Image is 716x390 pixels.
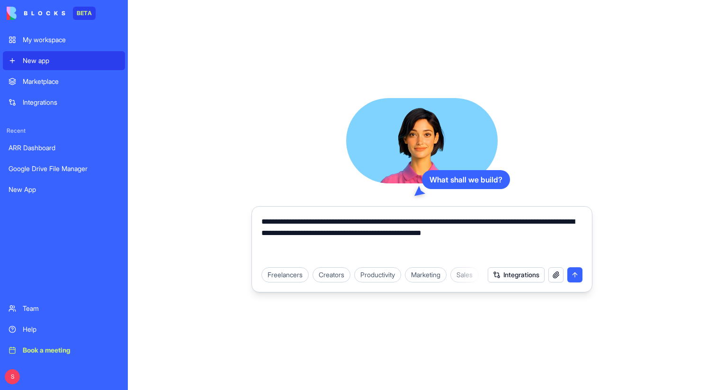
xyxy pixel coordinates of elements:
img: logo [7,7,65,20]
div: Google Drive File Manager [9,164,119,173]
div: Help [23,325,119,334]
a: Team [3,299,125,318]
a: BETA [7,7,96,20]
div: ARR Dashboard [9,143,119,153]
div: Book a meeting [23,345,119,355]
div: Team [23,304,119,313]
div: Freelancers [261,267,309,282]
a: Help [3,320,125,339]
button: Integrations [488,267,545,282]
a: Integrations [3,93,125,112]
div: New app [23,56,119,65]
a: My workspace [3,30,125,49]
span: Recent [3,127,125,135]
div: BETA [73,7,96,20]
a: New app [3,51,125,70]
a: Marketplace [3,72,125,91]
div: Sales [450,267,479,282]
span: S [5,369,20,384]
a: Google Drive File Manager [3,159,125,178]
a: ARR Dashboard [3,138,125,157]
div: New App [9,185,119,194]
div: What shall we build? [422,170,510,189]
div: Marketplace [23,77,119,86]
a: Book a meeting [3,341,125,360]
div: Creators [313,267,350,282]
div: Productivity [354,267,401,282]
div: My workspace [23,35,119,45]
div: Marketing [405,267,447,282]
div: Integrations [23,98,119,107]
a: New App [3,180,125,199]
